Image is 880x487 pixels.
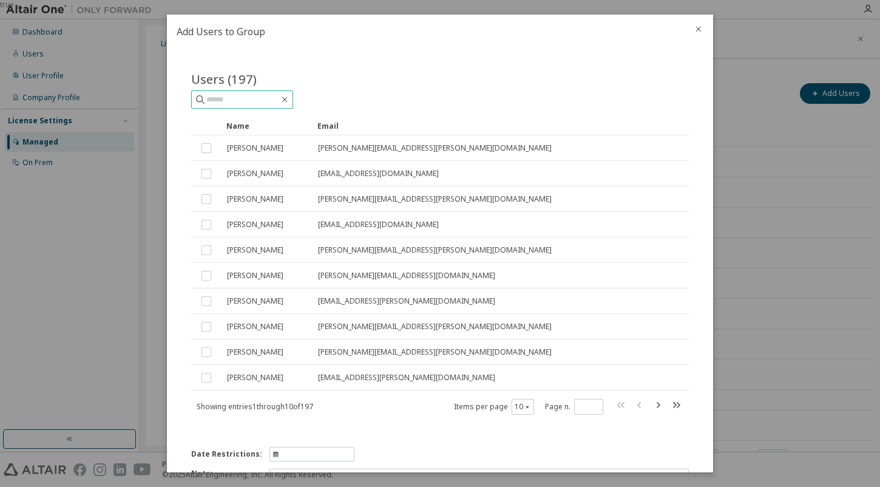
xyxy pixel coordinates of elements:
span: [PERSON_NAME] [227,271,283,281]
span: [PERSON_NAME][EMAIL_ADDRESS][DOMAIN_NAME] [318,271,495,281]
span: [PERSON_NAME][EMAIL_ADDRESS][PERSON_NAME][DOMAIN_NAME] [318,194,552,204]
span: Users (197) [191,70,257,87]
button: information [269,447,354,461]
span: [PERSON_NAME] [227,220,283,230]
span: [PERSON_NAME] [227,373,283,383]
span: [EMAIL_ADDRESS][DOMAIN_NAME] [318,169,439,179]
span: [PERSON_NAME] [227,143,283,153]
span: [PERSON_NAME][EMAIL_ADDRESS][PERSON_NAME][DOMAIN_NAME] [318,322,552,332]
span: [PERSON_NAME] [227,296,283,306]
h2: Add Users to Group [167,15,684,49]
span: [PERSON_NAME] [227,169,283,179]
button: 10 [515,402,531,412]
span: [PERSON_NAME] [227,194,283,204]
span: [PERSON_NAME][EMAIL_ADDRESS][PERSON_NAME][DOMAIN_NAME] [318,143,552,153]
span: [PERSON_NAME] [227,347,283,357]
div: Email [317,116,588,135]
span: [PERSON_NAME] [227,245,283,255]
span: [PERSON_NAME] [227,322,283,332]
span: [EMAIL_ADDRESS][PERSON_NAME][DOMAIN_NAME] [318,296,495,306]
div: Name [226,116,308,135]
span: [PERSON_NAME][EMAIL_ADDRESS][PERSON_NAME][DOMAIN_NAME] [318,347,552,357]
span: Page n. [545,399,603,415]
button: close [694,24,703,34]
span: [EMAIL_ADDRESS][PERSON_NAME][DOMAIN_NAME] [318,373,495,383]
span: [PERSON_NAME][EMAIL_ADDRESS][PERSON_NAME][DOMAIN_NAME] [318,245,552,255]
span: [EMAIL_ADDRESS][DOMAIN_NAME] [318,220,439,230]
span: Items per page [454,399,534,415]
label: Date Restrictions: [191,449,262,459]
span: Showing entries 1 through 10 of 197 [197,401,313,412]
